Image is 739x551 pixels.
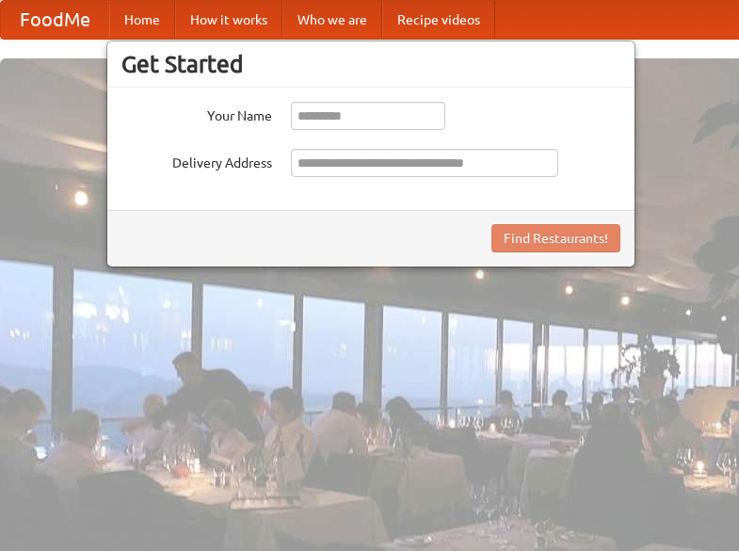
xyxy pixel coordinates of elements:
[121,149,272,172] label: Delivery Address
[121,102,272,125] label: Your Name
[491,224,620,252] button: Find Restaurants!
[382,1,495,39] a: Recipe videos
[1,1,109,39] a: FoodMe
[121,50,620,78] h3: Get Started
[282,1,382,39] a: Who we are
[109,1,175,39] a: Home
[175,1,282,39] a: How it works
